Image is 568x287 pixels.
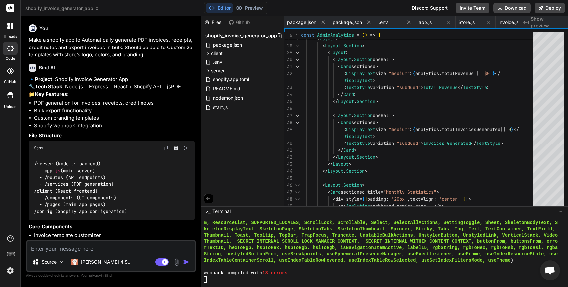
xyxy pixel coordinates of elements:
span: > [354,147,357,153]
span: Card [341,119,351,125]
li: Bulk export dashboard [34,239,195,247]
div: Files [201,19,226,26]
span: > [354,91,357,97]
div: 36 [284,105,292,112]
span: sectioned [351,63,375,69]
span: size [375,70,386,76]
span: ) [365,32,367,38]
span: : [434,196,436,202]
span: TextStyle [463,84,487,90]
div: 42 [284,154,292,161]
p: Source [42,259,57,265]
span: .env [379,19,388,26]
span: nodemon.json [212,94,244,102]
div: 48 [284,196,292,203]
span: Store.js [458,19,475,26]
span: TextStyle [476,140,500,146]
span: => [370,32,375,38]
span: Section [354,112,373,118]
div: 37 [284,112,292,119]
span: Layout [335,112,351,118]
button: Invite Team [456,3,489,13]
p: : [29,132,195,140]
span: AdminAnalytics [317,32,354,38]
img: copy [163,145,169,151]
span: >_ [205,208,210,215]
li: PDF generation for invoices, receipts, credit notes [34,99,195,107]
span: Invoice.js [498,19,519,26]
div: Click to collapse the range. [293,56,302,63]
button: Deploy [535,3,565,13]
span: TextStyle [346,140,370,146]
div: Click to collapse the range. [293,49,302,56]
div: 30 [284,56,292,63]
span: < [317,36,320,42]
span: : [386,196,389,202]
div: Click to collapse the range. [293,189,302,196]
span: = [357,32,359,38]
span: || [474,70,479,76]
span: > [421,84,423,90]
span: .env [212,58,223,66]
span: Generated [447,140,471,146]
span: Layout [338,154,354,160]
span: > [391,112,394,118]
span: dashboard coming soon [370,203,426,209]
span: Layout [333,161,349,167]
span: Section [354,56,373,62]
span: > [346,49,349,55]
span: { [413,70,415,76]
span: </ [328,161,333,167]
label: threads [3,34,17,39]
span: Terminal [212,208,231,215]
strong: Project [35,76,52,82]
span: DisplayText [346,126,375,132]
span: </ [333,154,338,160]
div: 45 [284,175,292,182]
p: 🔹 : Shopify Invoice Generator App 🔧 : Node.js + Express + React + Shopify API + jsPDF 📁 : [29,76,195,98]
li: Invoice template customizer [34,232,195,239]
div: Click to collapse the range. [293,42,302,49]
span: p [341,203,343,209]
span: DisplayText [343,77,373,83]
span: = [386,126,389,132]
span: Invoices [423,140,444,146]
span: } [463,196,466,202]
span: < [333,196,335,202]
span: </ [338,91,343,97]
li: Custom branding templates [34,114,195,122]
span: Card [341,63,351,69]
span: || [500,126,506,132]
span: Section [343,182,362,188]
span: </ [322,168,328,174]
span: } [492,70,495,76]
span: keletonDisplayText, SkeletonPage, SkeletonTabs, SkeletonThumbnail, Spinner, Sticky, Tabs, Tag, Te... [204,226,555,232]
h6: You [39,25,48,32]
button: Preview [233,3,266,13]
span: = [359,196,362,202]
li: Shopify webhook integration [34,122,195,130]
span: README.md [212,85,241,93]
div: Discord Support [408,3,452,13]
span: . [354,154,357,160]
span: IndexTableContainerScroll, useIndexTableRowHovered, useIndexTableRowSelected, useSetIndexFiltersM... [204,257,511,264]
div: 39 [284,126,292,133]
span: shopify.app.toml [212,75,250,83]
span: { [413,126,415,132]
span: variation [370,140,394,146]
span: > [410,126,413,132]
label: Upload [4,104,17,110]
span: Scss [34,145,43,151]
span: > [365,168,367,174]
span: shopify_invoice_generator_app [25,5,99,12]
span: Card [343,147,354,153]
div: 31 [284,63,292,70]
div: 44 [284,168,292,175]
span: Section [343,43,362,48]
div: 43 [284,161,292,168]
span: . [354,98,357,104]
span: Card [330,189,341,195]
h6: Bind AI [39,64,55,71]
span: Total [423,84,436,90]
span: 0 [508,126,511,132]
